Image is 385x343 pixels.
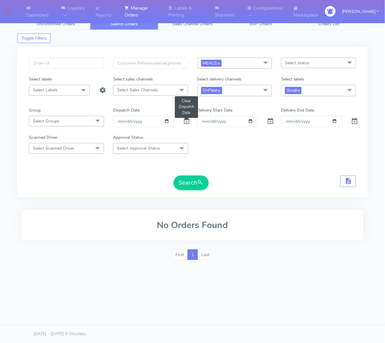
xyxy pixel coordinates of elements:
[117,145,160,151] span: Select Approval Status
[201,87,222,94] span: OnFleet
[29,107,41,113] label: Group
[217,60,220,66] a: x
[113,76,153,82] label: Select sales channels
[197,76,242,82] label: Select delivery channels
[113,107,140,113] label: Dispatch Date
[111,21,138,27] span: Search Orders
[22,18,363,30] ul: Tabs
[117,87,158,93] span: Select Sales Channels
[201,60,222,67] span: MEALS
[285,87,301,94] span: Small
[281,107,314,113] label: Delivery End Date
[33,87,58,93] span: Select Labels
[188,249,198,260] a: 1
[33,118,59,124] span: Select Groups
[319,21,340,27] span: Orders List
[218,87,220,93] a: x
[197,107,233,113] label: Delivery Start Date
[250,21,272,27] span: ERP Orders
[281,76,304,82] label: Select labels
[36,21,75,27] span: Unconfirmed Orders
[113,134,144,141] label: Approval Status
[29,76,52,82] label: Select labels
[113,58,188,69] input: Customer Reference(email,phone)
[337,5,383,18] button: [PERSON_NAME]
[174,176,209,190] button: Search
[285,60,309,66] span: Select status
[17,33,51,43] button: Toggle Filters
[29,220,356,230] h2: No Orders Found
[29,58,104,69] input: Order Id
[172,21,213,27] span: Sales Channel Orders
[29,134,58,141] label: Scanned Driver
[33,145,74,151] span: Select Scanned Driver
[297,87,300,93] a: x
